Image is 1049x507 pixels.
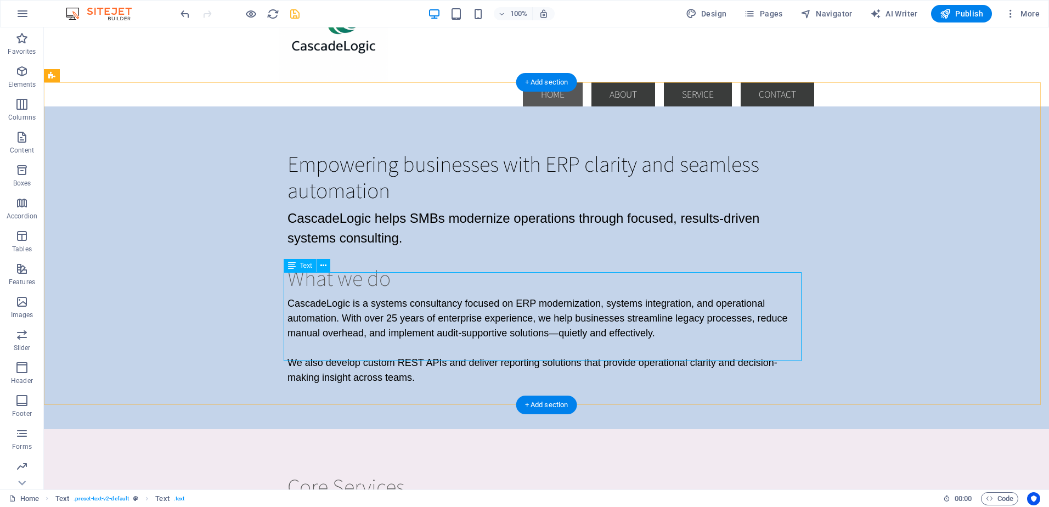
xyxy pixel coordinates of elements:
[516,73,577,92] div: + Add section
[174,492,184,505] span: . text
[11,311,33,319] p: Images
[981,492,1018,505] button: Code
[13,179,31,188] p: Boxes
[9,492,39,505] a: Click to cancel selection. Double-click to open Pages
[1005,8,1040,19] span: More
[539,9,549,19] i: On resize automatically adjust zoom level to fit chosen device.
[9,278,35,286] p: Features
[288,7,301,20] button: save
[740,5,787,22] button: Pages
[796,5,857,22] button: Navigator
[870,8,918,19] span: AI Writer
[8,80,36,89] p: Elements
[11,376,33,385] p: Header
[10,146,34,155] p: Content
[943,492,972,505] h6: Session time
[63,7,145,20] img: Editor Logo
[510,7,528,20] h6: 100%
[74,492,129,505] span: . preset-text-v2-default
[1001,5,1044,22] button: More
[179,8,191,20] i: Undo: Change text (Ctrl+Z)
[178,7,191,20] button: undo
[681,5,731,22] div: Design (Ctrl+Alt+Y)
[800,8,853,19] span: Navigator
[14,343,31,352] p: Slider
[681,5,731,22] button: Design
[133,495,138,502] i: This element is a customizable preset
[12,245,32,253] p: Tables
[267,8,279,20] i: Reload page
[244,7,257,20] button: Click here to leave preview mode and continue editing
[12,442,32,451] p: Forms
[266,7,279,20] button: reload
[686,8,727,19] span: Design
[940,8,983,19] span: Publish
[300,262,312,269] span: Text
[1027,492,1040,505] button: Usercentrics
[931,5,992,22] button: Publish
[55,492,185,505] nav: breadcrumb
[55,492,69,505] span: Click to select. Double-click to edit
[8,113,36,122] p: Columns
[7,212,37,221] p: Accordion
[155,492,169,505] span: Click to select. Double-click to edit
[12,409,32,418] p: Footer
[962,494,964,503] span: :
[7,475,37,484] p: Marketing
[866,5,922,22] button: AI Writer
[744,8,782,19] span: Pages
[8,47,36,56] p: Favorites
[494,7,533,20] button: 100%
[516,396,577,414] div: + Add section
[289,8,301,20] i: Save (Ctrl+S)
[955,492,972,505] span: 00 00
[986,492,1013,505] span: Code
